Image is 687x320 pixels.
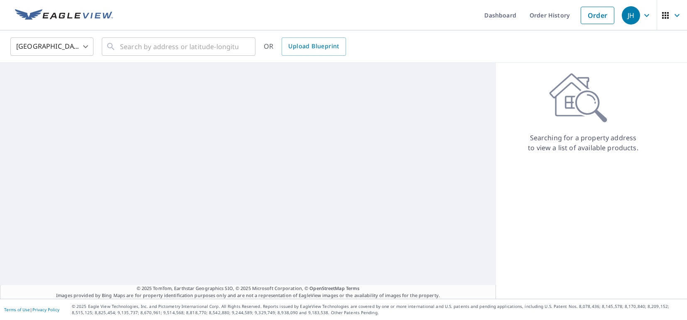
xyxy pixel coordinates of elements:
[309,285,344,291] a: OpenStreetMap
[282,37,346,56] a: Upload Blueprint
[32,307,59,313] a: Privacy Policy
[346,285,360,291] a: Terms
[581,7,614,24] a: Order
[622,6,640,25] div: JH
[528,133,639,153] p: Searching for a property address to view a list of available products.
[10,35,93,58] div: [GEOGRAPHIC_DATA]
[4,307,59,312] p: |
[120,35,238,58] input: Search by address or latitude-longitude
[72,303,683,316] p: © 2025 Eagle View Technologies, Inc. and Pictometry International Corp. All Rights Reserved. Repo...
[137,285,360,292] span: © 2025 TomTom, Earthstar Geographics SIO, © 2025 Microsoft Corporation, ©
[4,307,30,313] a: Terms of Use
[15,9,113,22] img: EV Logo
[264,37,346,56] div: OR
[288,41,339,52] span: Upload Blueprint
